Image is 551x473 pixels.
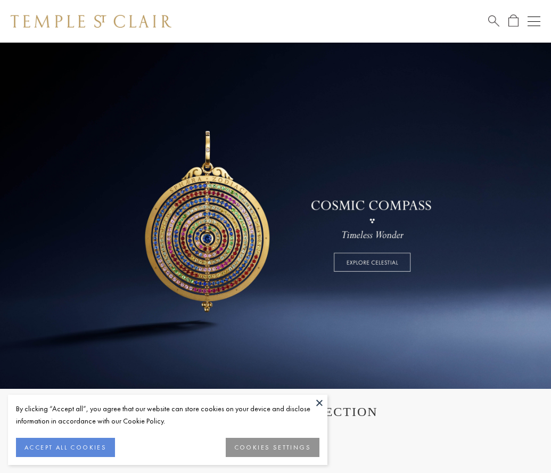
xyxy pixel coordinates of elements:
button: ACCEPT ALL COOKIES [16,438,115,457]
a: Search [488,14,499,28]
button: Open navigation [528,15,540,28]
img: Temple St. Clair [11,15,171,28]
button: COOKIES SETTINGS [226,438,319,457]
a: Open Shopping Bag [508,14,519,28]
div: By clicking “Accept all”, you agree that our website can store cookies on your device and disclos... [16,403,319,427]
